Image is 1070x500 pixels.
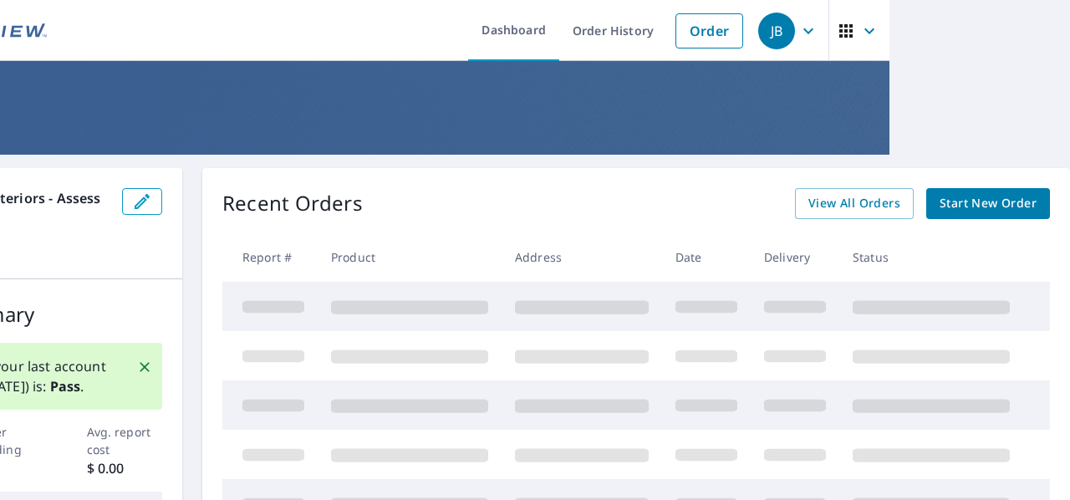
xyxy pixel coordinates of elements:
span: View All Orders [808,193,900,214]
th: Status [839,232,1023,282]
th: Date [662,232,751,282]
a: View All Orders [795,188,914,219]
button: Close [134,356,155,378]
div: JB [758,13,795,49]
a: Order [675,13,743,48]
p: Avg. report cost [87,423,163,458]
b: Pass [50,377,81,395]
p: Recent Orders [222,188,363,219]
th: Delivery [751,232,839,282]
th: Product [318,232,502,282]
span: Start New Order [940,193,1037,214]
a: Start New Order [926,188,1050,219]
th: Address [502,232,662,282]
th: Report # [222,232,318,282]
p: $ 0.00 [87,458,163,478]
